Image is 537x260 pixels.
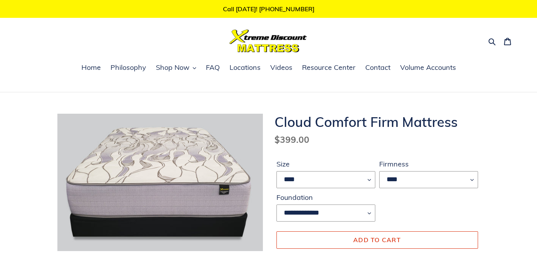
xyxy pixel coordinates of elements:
[361,62,394,74] a: Contact
[111,63,146,72] span: Philosophy
[152,62,200,74] button: Shop Now
[353,236,401,244] span: Add to cart
[156,63,190,72] span: Shop Now
[400,63,456,72] span: Volume Accounts
[107,62,150,74] a: Philosophy
[202,62,224,74] a: FAQ
[206,63,220,72] span: FAQ
[275,114,480,130] h1: Cloud Comfort Firm Mattress
[379,159,478,169] label: Firmness
[298,62,359,74] a: Resource Center
[275,134,309,145] span: $399.00
[396,62,460,74] a: Volume Accounts
[78,62,105,74] a: Home
[365,63,390,72] span: Contact
[276,231,478,248] button: Add to cart
[276,159,375,169] label: Size
[270,63,292,72] span: Videos
[302,63,356,72] span: Resource Center
[226,62,264,74] a: Locations
[81,63,101,72] span: Home
[266,62,296,74] a: Videos
[276,192,375,203] label: Foundation
[230,29,307,52] img: Xtreme Discount Mattress
[230,63,261,72] span: Locations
